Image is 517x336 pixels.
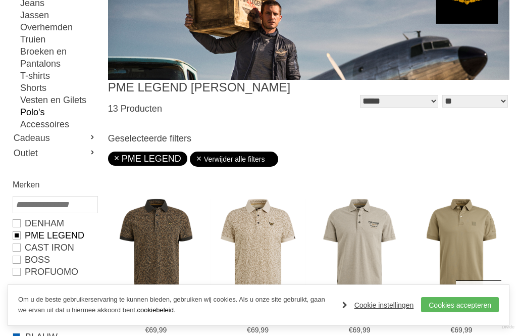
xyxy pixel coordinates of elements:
[149,326,157,334] span: 69
[13,266,97,278] a: PROFUOMO
[20,33,97,45] a: Truien
[247,326,251,334] span: €
[450,326,454,334] span: €
[13,130,97,146] a: Cadeaus
[210,199,306,295] img: PME LEGEND Ppss2506893 Polo's
[13,178,97,191] h2: Merken
[363,326,371,334] span: 99
[114,154,181,164] a: PME LEGEND
[137,306,174,314] a: cookiebeleid
[196,152,273,167] a: Verwijder alle filters
[159,326,167,334] span: 99
[312,199,407,295] img: PME LEGEND Ppss2506889 Polo's
[251,326,259,334] span: 69
[462,326,464,334] span: ,
[145,326,149,334] span: €
[13,283,97,295] a: Meer merken
[13,254,97,266] a: BOSS
[13,146,97,161] a: Outlet
[20,70,97,82] a: T-shirts
[261,326,269,334] span: 99
[13,242,97,254] a: CAST IRON
[413,199,509,295] img: PME LEGEND Ppss2506866 Polo's
[20,94,97,106] a: Vesten en Gilets
[421,297,499,312] a: Cookies accepteren
[157,326,159,334] span: ,
[108,199,204,295] img: PME LEGEND Ppss2506893 Polo's
[18,295,332,316] p: Om u de beste gebruikerservaring te kunnen bieden, gebruiken wij cookies. Als u onze site gebruik...
[108,133,509,144] h3: Geselecteerde filters
[20,45,97,70] a: Broeken en Pantalons
[464,326,473,334] span: 99
[342,298,414,313] a: Cookie instellingen
[20,21,97,33] a: Overhemden
[108,80,309,95] h1: PME LEGEND [PERSON_NAME]
[456,280,501,326] a: Terug naar boven
[20,118,97,130] a: Accessoires
[108,104,162,114] span: 13 Producten
[454,326,462,334] span: 69
[13,229,97,242] a: PME LEGEND
[20,9,97,21] a: Jassen
[20,106,97,118] a: Polo's
[20,82,97,94] a: Shorts
[360,326,363,334] span: ,
[353,326,361,334] span: 69
[258,326,261,334] span: ,
[13,217,97,229] a: DENHAM
[349,326,353,334] span: €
